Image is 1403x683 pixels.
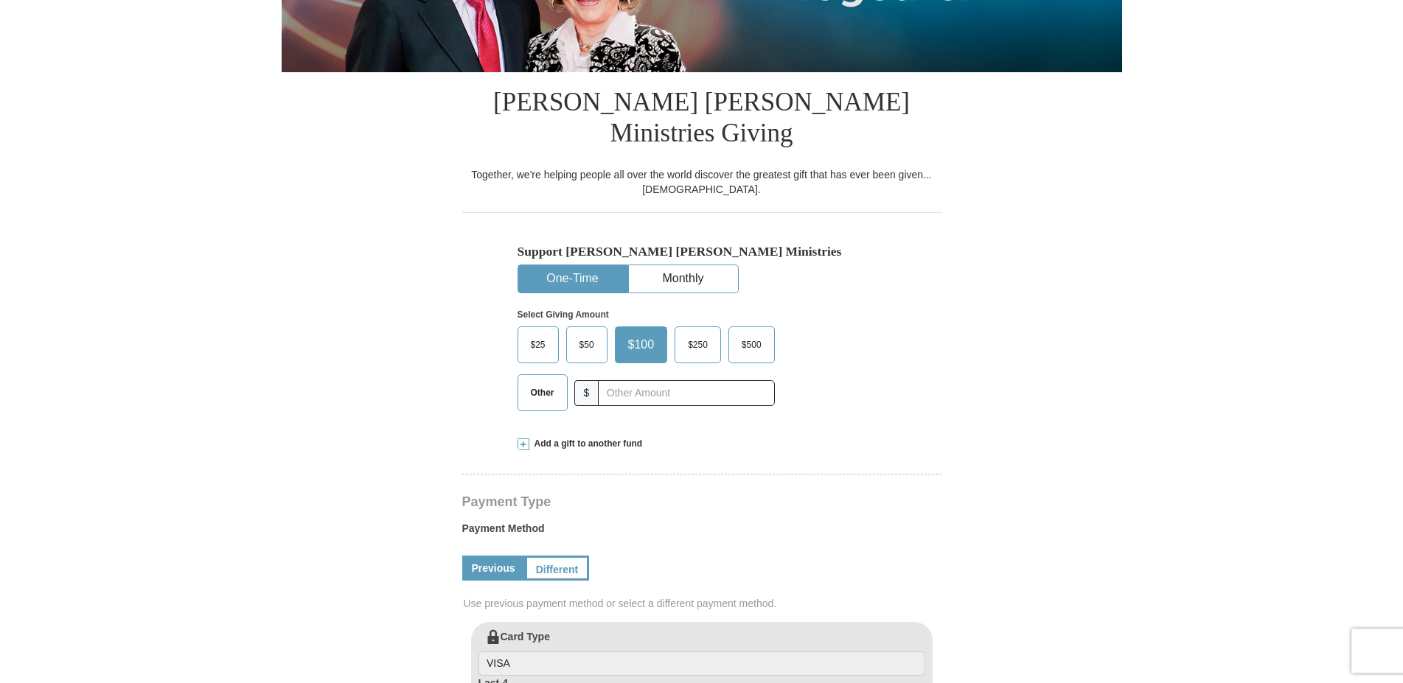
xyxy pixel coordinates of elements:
[478,651,925,676] input: Card Type
[574,380,599,406] span: $
[462,556,525,581] a: Previous
[734,334,769,356] span: $500
[518,309,609,320] strong: Select Giving Amount
[680,334,715,356] span: $250
[525,556,590,581] a: Different
[464,596,943,611] span: Use previous payment method or select a different payment method.
[518,265,627,293] button: One-Time
[462,72,941,167] h1: [PERSON_NAME] [PERSON_NAME] Ministries Giving
[572,334,602,356] span: $50
[462,496,941,508] h4: Payment Type
[598,380,774,406] input: Other Amount
[529,438,643,450] span: Add a gift to another fund
[523,334,553,356] span: $25
[462,167,941,197] div: Together, we're helping people all over the world discover the greatest gift that has ever been g...
[462,521,941,543] label: Payment Method
[523,382,562,404] span: Other
[478,629,925,676] label: Card Type
[518,244,886,259] h5: Support [PERSON_NAME] [PERSON_NAME] Ministries
[629,265,738,293] button: Monthly
[621,334,662,356] span: $100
